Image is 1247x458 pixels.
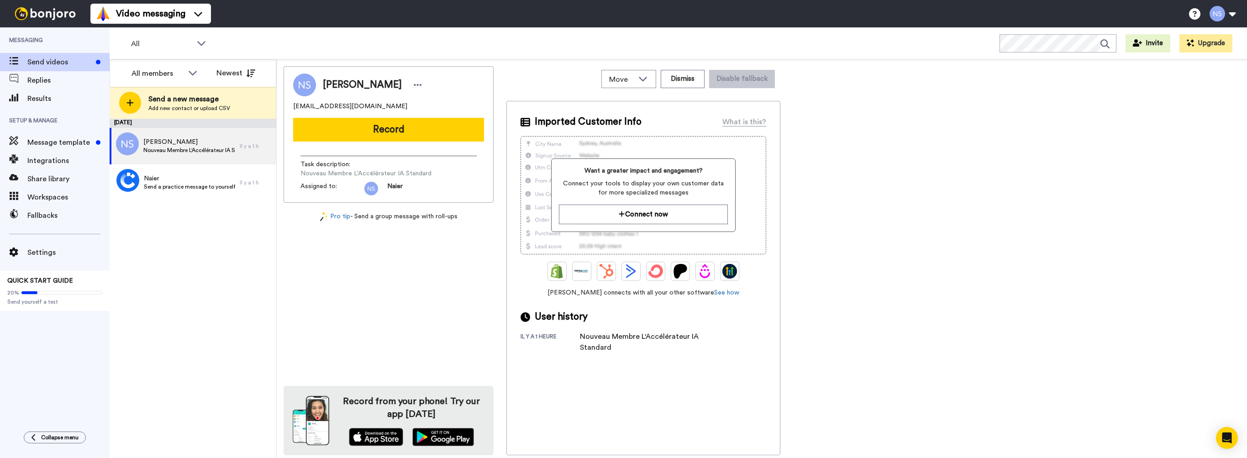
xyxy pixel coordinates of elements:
div: Il y a 1 h [240,179,272,186]
span: Share library [27,174,110,184]
button: Newest [210,64,262,82]
img: playstore [412,428,474,446]
span: Connect your tools to display your own customer data for more specialized messages [559,179,727,197]
a: Pro tip [320,212,350,221]
div: Nouveau Membre L'Accélérateur IA Standard [580,331,726,353]
button: Upgrade [1179,34,1232,53]
div: il y a 1 heure [521,333,580,353]
span: [PERSON_NAME] connects with all your other software [521,288,766,297]
span: Imported Customer Info [535,115,642,129]
span: Naier [387,182,403,195]
div: - Send a group message with roll-ups [284,212,494,221]
img: ns.png [116,132,139,155]
span: Settings [27,247,110,258]
img: Ontraport [574,264,589,279]
div: [DATE] [110,119,276,128]
span: [PERSON_NAME] [143,137,235,147]
img: magic-wand.svg [320,212,328,221]
span: Naier [144,174,235,183]
span: Fallbacks [27,210,110,221]
span: Integrations [27,155,110,166]
div: Il y a 1 h [240,142,272,150]
img: ns.png [364,182,378,195]
button: Record [293,118,484,142]
span: Move [609,74,634,85]
span: User history [535,310,588,324]
button: Disable fallback [709,70,775,88]
img: Shopify [550,264,564,279]
span: Want a greater impact and engagement? [559,166,727,175]
button: Invite [1126,34,1170,53]
span: Send yourself a test [7,298,102,305]
img: vm-color.svg [96,6,110,21]
img: ActiveCampaign [624,264,638,279]
span: Nouveau Membre L'Accélérateur IA Standard [300,169,431,178]
span: Send videos [27,57,92,68]
span: Workspaces [27,192,110,203]
button: Connect now [559,205,727,224]
span: [EMAIL_ADDRESS][DOMAIN_NAME] [293,102,407,111]
div: What is this? [722,116,766,127]
span: Send a new message [148,94,230,105]
a: See how [714,290,739,296]
span: Nouveau Membre L'Accélérateur IA Standard [143,147,235,154]
span: Results [27,93,110,104]
span: All [131,38,192,49]
span: Collapse menu [41,434,79,441]
img: download [293,396,329,445]
img: bj-logo-header-white.svg [11,7,79,20]
span: Send a practice message to yourself [144,183,235,190]
span: [PERSON_NAME] [323,78,402,92]
img: Drip [698,264,712,279]
span: Replies [27,75,110,86]
img: GoHighLevel [722,264,737,279]
span: Add new contact or upload CSV [148,105,230,112]
h4: Record from your phone! Try our app [DATE] [338,395,484,421]
img: Hubspot [599,264,614,279]
span: Task description : [300,160,364,169]
div: All members [132,68,184,79]
span: 20% [7,289,19,296]
span: Message template [27,137,92,148]
img: Image of Naier Saidane [293,74,316,96]
img: appstore [349,428,403,446]
div: Open Intercom Messenger [1216,427,1238,449]
img: Patreon [673,264,688,279]
img: 771f31ae-1a6c-45a0-8660-a287002ac29d.jpg [116,169,139,192]
span: QUICK START GUIDE [7,278,73,284]
button: Dismiss [661,70,705,88]
img: ConvertKit [648,264,663,279]
span: Assigned to: [300,182,364,195]
button: Collapse menu [24,432,86,443]
span: Video messaging [116,7,185,20]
